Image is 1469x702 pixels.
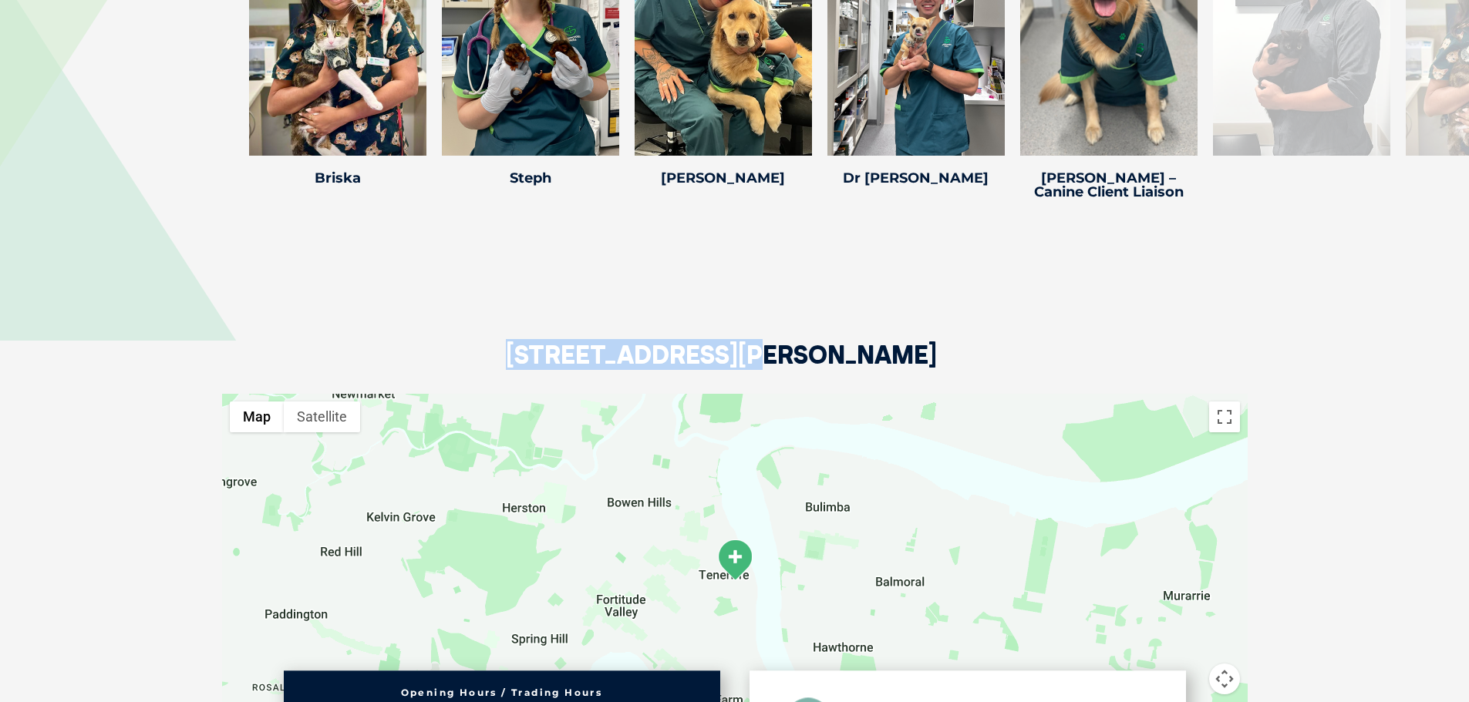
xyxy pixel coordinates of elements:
h2: [STREET_ADDRESS][PERSON_NAME] [506,342,937,394]
h4: [PERSON_NAME] – Canine Client Liaison [1020,171,1198,199]
h4: [PERSON_NAME] [635,171,812,185]
button: Map camera controls [1209,663,1240,694]
h4: Dr [PERSON_NAME] [827,171,1005,185]
h4: Steph [442,171,619,185]
button: Show satellite imagery [284,401,360,432]
h6: Opening Hours / Trading Hours [291,688,713,697]
h4: Briska [249,171,426,185]
button: Show street map [230,401,284,432]
button: Toggle fullscreen view [1209,401,1240,432]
